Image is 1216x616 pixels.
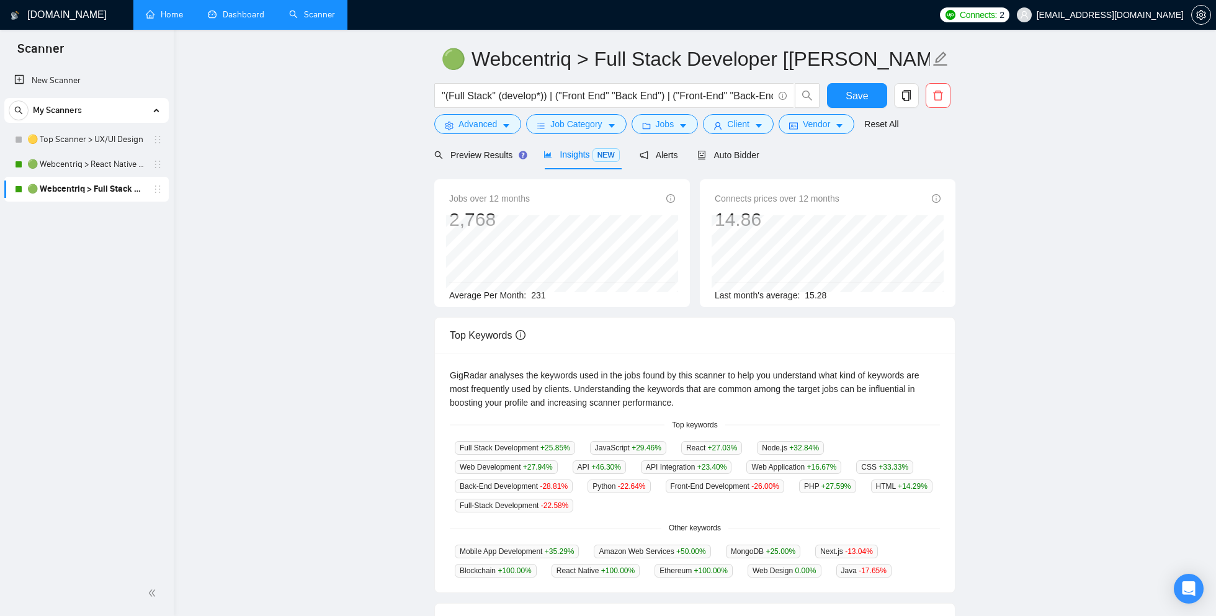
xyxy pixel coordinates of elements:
[1191,10,1211,20] a: setting
[795,83,820,108] button: search
[455,480,573,493] span: Back-End Development
[856,460,913,474] span: CSS
[27,127,145,152] a: 🟡 Top Scanner > UX/UI Design
[898,482,928,491] span: +14.29 %
[894,83,919,108] button: copy
[632,114,699,134] button: folderJobscaret-down
[697,150,759,160] span: Auto Bidder
[715,290,800,300] span: Last month's average:
[697,151,706,159] span: robot
[618,482,646,491] span: -22.64 %
[871,480,932,493] span: HTML
[845,547,873,556] span: -13.04 %
[799,480,856,493] span: PHP
[153,184,163,194] span: holder
[455,460,558,474] span: Web Development
[835,121,844,130] span: caret-down
[33,98,82,123] span: My Scanners
[846,88,868,104] span: Save
[9,106,28,115] span: search
[836,564,892,578] span: Java
[715,192,839,205] span: Connects prices over 12 months
[434,151,443,159] span: search
[1020,11,1029,19] span: user
[607,121,616,130] span: caret-down
[727,117,749,131] span: Client
[676,547,706,556] span: +50.00 %
[7,40,74,66] span: Scanner
[708,444,738,452] span: +27.03 %
[14,68,159,93] a: New Scanner
[591,463,621,471] span: +46.30 %
[516,330,525,340] span: info-circle
[9,100,29,120] button: search
[27,152,145,177] a: 🟢 Webcentriq > React Native [[PERSON_NAME]]
[754,121,763,130] span: caret-down
[592,148,620,162] span: NEW
[999,8,1004,22] span: 2
[642,121,651,130] span: folder
[661,522,728,534] span: Other keywords
[543,150,552,159] span: area-chart
[932,51,949,67] span: edit
[807,463,837,471] span: +16.67 %
[153,159,163,169] span: holder
[827,83,887,108] button: Save
[502,121,511,130] span: caret-down
[153,135,163,145] span: holder
[757,441,824,455] span: Node.js
[803,117,830,131] span: Vendor
[779,92,787,100] span: info-circle
[208,9,264,20] a: dashboardDashboard
[878,463,908,471] span: +33.33 %
[640,150,678,160] span: Alerts
[523,463,553,471] span: +27.94 %
[552,564,640,578] span: React Native
[550,117,602,131] span: Job Category
[751,482,779,491] span: -26.00 %
[713,121,722,130] span: user
[146,9,183,20] a: homeHome
[458,117,497,131] span: Advanced
[1192,10,1210,20] span: setting
[543,150,619,159] span: Insights
[666,194,675,203] span: info-circle
[455,545,579,558] span: Mobile App Development
[588,480,650,493] span: Python
[859,566,887,575] span: -17.65 %
[641,460,731,474] span: API Integration
[455,499,573,512] span: Full-Stack Development
[779,114,854,134] button: idcardVendorcaret-down
[666,480,784,493] span: Front-End Development
[450,368,940,409] div: GigRadar analyses the keywords used in the jobs found by this scanner to help you understand what...
[4,98,169,202] li: My Scanners
[655,564,733,578] span: Ethereum
[726,545,800,558] span: MongoDB
[441,43,930,74] input: Scanner name...
[445,121,454,130] span: setting
[594,545,710,558] span: Amazon Web Services
[789,444,819,452] span: +32.84 %
[434,114,521,134] button: settingAdvancedcaret-down
[148,587,160,599] span: double-left
[932,194,941,203] span: info-circle
[590,441,666,455] span: JavaScript
[926,90,950,101] span: delete
[795,566,816,575] span: 0.00 %
[864,117,898,131] a: Reset All
[805,290,826,300] span: 15.28
[540,444,570,452] span: +25.85 %
[11,6,19,25] img: logo
[540,482,568,491] span: -28.81 %
[455,564,537,578] span: Blockchain
[4,68,169,93] li: New Scanner
[715,208,839,231] div: 14.86
[545,547,574,556] span: +35.29 %
[946,10,955,20] img: upwork-logo.png
[449,208,530,231] div: 2,768
[573,460,626,474] span: API
[694,566,728,575] span: +100.00 %
[449,192,530,205] span: Jobs over 12 months
[640,151,648,159] span: notification
[517,150,529,161] div: Tooltip anchor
